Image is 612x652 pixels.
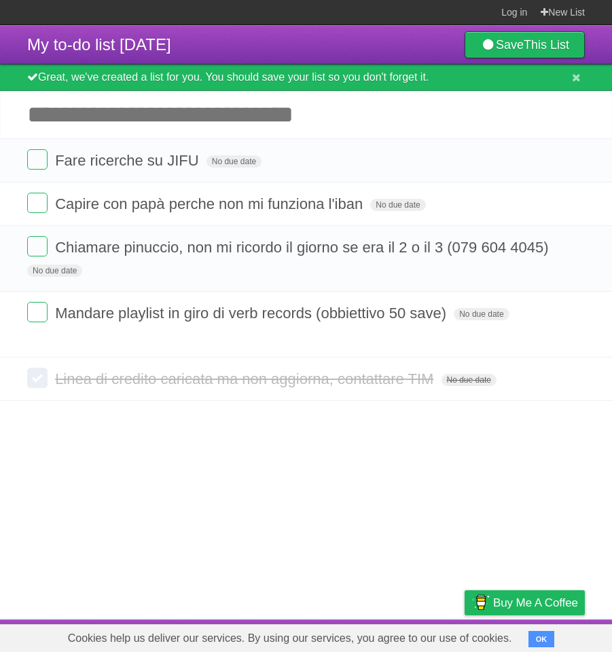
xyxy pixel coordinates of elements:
[27,368,48,388] label: Done
[329,623,384,649] a: Developers
[55,239,552,256] span: Chiamare pinuccio, non mi ricordo il giorno se era il 2 o il 3 (079 604 4045)
[27,302,48,322] label: Done
[493,591,578,615] span: Buy me a coffee
[465,590,585,615] a: Buy me a coffee
[447,623,482,649] a: Privacy
[528,631,555,647] button: OK
[55,370,437,387] span: Linea di credito caricata ma non aggiorna, contattare TIM
[370,199,425,211] span: No due date
[454,308,509,320] span: No due date
[401,623,431,649] a: Terms
[471,591,490,614] img: Buy me a coffee
[27,236,48,256] label: Done
[55,305,450,322] span: Mandare playlist in giro di verb records (obbiettivo 50 save)
[27,193,48,213] label: Done
[27,149,48,170] label: Done
[55,152,202,169] span: Fare ricerche su JIFU
[54,625,526,652] span: Cookies help us deliver our services. By using our services, you agree to our use of cookies.
[499,623,585,649] a: Suggest a feature
[27,265,82,277] span: No due date
[284,623,312,649] a: About
[442,374,497,386] span: No due date
[206,155,262,168] span: No due date
[465,31,585,58] a: SaveThis List
[55,195,366,212] span: Capire con papà perche non mi funziona l'iban
[524,38,569,52] b: This List
[27,35,171,54] span: My to-do list [DATE]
